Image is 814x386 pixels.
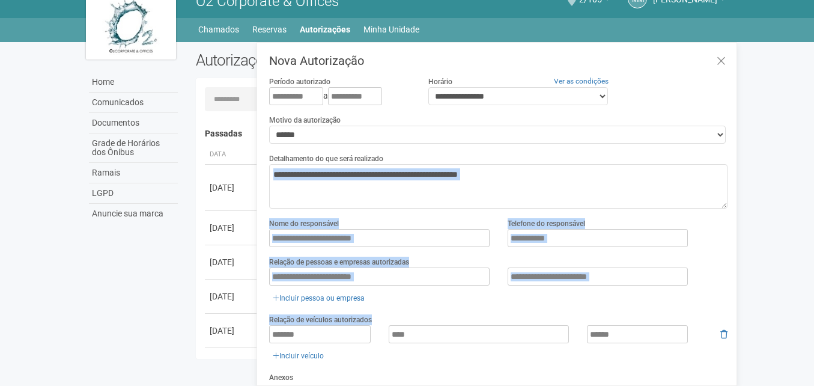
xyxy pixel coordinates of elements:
[89,133,178,163] a: Grade de Horários dos Ônibus
[428,76,452,87] label: Horário
[210,256,254,268] div: [DATE]
[269,115,341,126] label: Motivo da autorização
[363,21,419,38] a: Minha Unidade
[89,183,178,204] a: LGPD
[252,21,287,38] a: Reservas
[720,330,727,339] i: Remover
[269,218,339,229] label: Nome do responsável
[269,55,727,67] h3: Nova Autorização
[210,290,254,302] div: [DATE]
[196,51,453,69] h2: Autorizações
[269,153,383,164] label: Detalhamento do que será realizado
[89,163,178,183] a: Ramais
[205,129,720,138] h4: Passadas
[554,77,609,85] a: Ver as condições
[269,257,409,268] label: Relação de pessoas e empresas autorizadas
[508,218,585,229] label: Telefone do responsável
[210,222,254,234] div: [DATE]
[205,145,259,165] th: Data
[198,21,239,38] a: Chamados
[269,76,330,87] label: Período autorizado
[89,72,178,93] a: Home
[89,113,178,133] a: Documentos
[300,21,350,38] a: Autorizações
[89,204,178,224] a: Anuncie sua marca
[269,292,368,305] a: Incluir pessoa ou empresa
[210,325,254,337] div: [DATE]
[269,87,410,105] div: a
[269,314,372,325] label: Relação de veículos autorizados
[89,93,178,113] a: Comunicados
[269,372,293,383] label: Anexos
[269,349,327,363] a: Incluir veículo
[210,182,254,194] div: [DATE]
